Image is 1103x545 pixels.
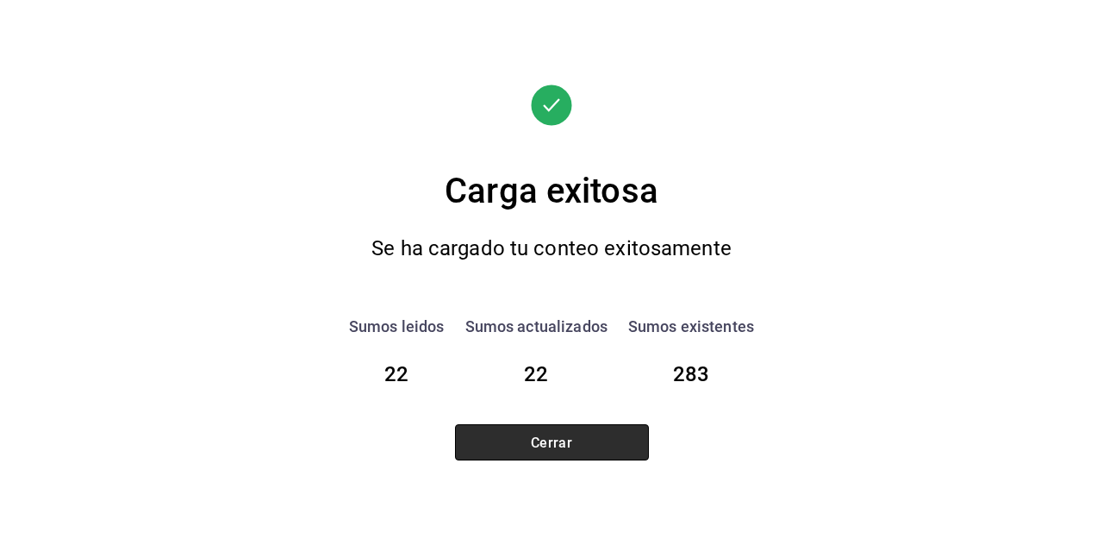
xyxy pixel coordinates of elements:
[445,171,658,211] font: Carga exitosa
[455,424,649,460] button: Cerrar
[673,362,709,386] font: 283
[531,434,573,450] font: Cerrar
[349,317,445,335] font: Sumos leidos
[524,362,548,386] font: 22
[371,236,732,260] font: Se ha cargado tu conteo exitosamente
[384,362,408,386] font: 22
[465,317,608,335] font: Sumos actualizados
[628,317,754,335] font: Sumos existentes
